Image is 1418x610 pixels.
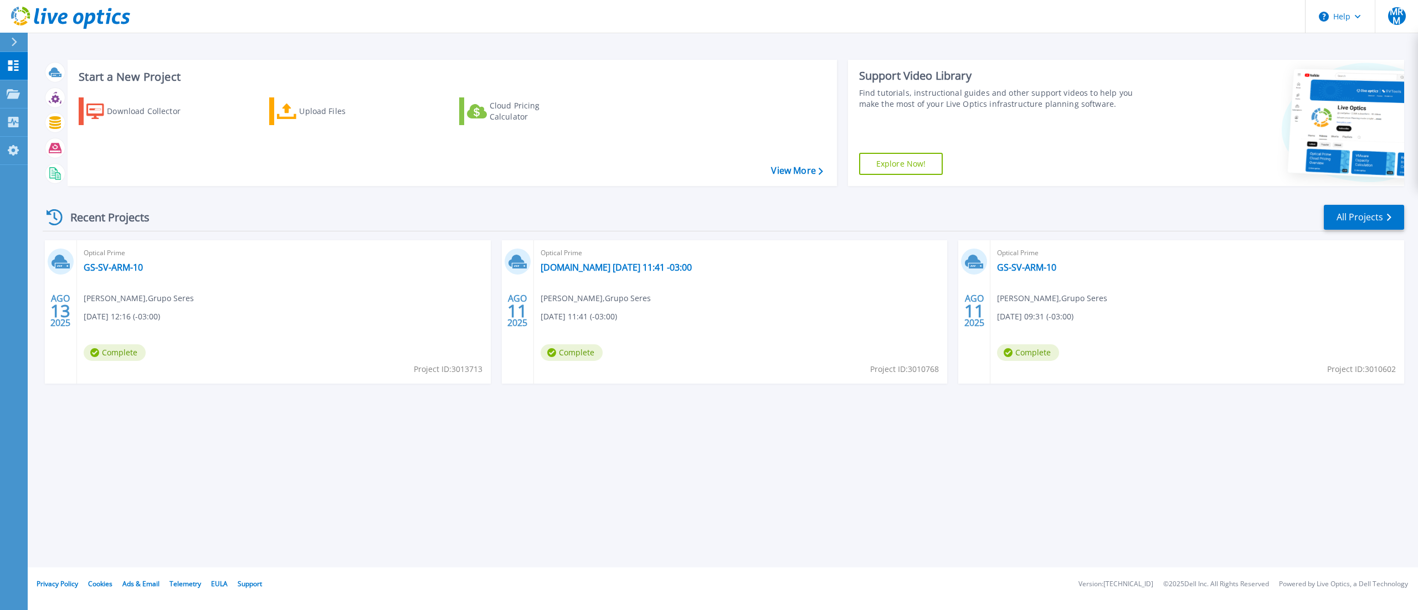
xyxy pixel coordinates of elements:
a: Upload Files [269,97,393,125]
span: 11 [964,306,984,316]
a: All Projects [1324,205,1404,230]
span: Complete [84,344,146,361]
span: Optical Prime [541,247,941,259]
a: Support [238,579,262,588]
a: GS-SV-ARM-10 [84,262,143,273]
h3: Start a New Project [79,71,823,83]
span: [DATE] 12:16 (-03:00) [84,311,160,323]
div: Download Collector [107,100,196,122]
span: Complete [997,344,1059,361]
span: 13 [50,306,70,316]
span: Optical Prime [997,247,1398,259]
a: Cookies [88,579,112,588]
span: Optical Prime [84,247,484,259]
span: [PERSON_NAME] , Grupo Seres [541,292,651,304]
a: Privacy Policy [37,579,78,588]
a: View More [771,166,823,176]
li: Version: [TECHNICAL_ID] [1078,581,1153,588]
a: GS-SV-ARM-10 [997,262,1056,273]
div: Support Video Library [859,69,1147,83]
span: [PERSON_NAME] , Grupo Seres [997,292,1107,304]
span: 11 [507,306,527,316]
div: Find tutorials, instructional guides and other support videos to help you make the most of your L... [859,87,1147,110]
span: Complete [541,344,603,361]
span: [DATE] 11:41 (-03:00) [541,311,617,323]
span: Project ID: 3010768 [870,363,939,375]
a: Explore Now! [859,153,943,175]
a: [DOMAIN_NAME] [DATE] 11:41 -03:00 [541,262,692,273]
div: AGO 2025 [507,291,528,331]
a: Download Collector [79,97,202,125]
span: Project ID: 3013713 [414,363,482,375]
span: [DATE] 09:31 (-03:00) [997,311,1073,323]
a: Ads & Email [122,579,160,588]
div: Recent Projects [43,204,165,231]
a: EULA [211,579,228,588]
div: AGO 2025 [50,291,71,331]
a: Cloud Pricing Calculator [459,97,583,125]
div: AGO 2025 [964,291,985,331]
div: Cloud Pricing Calculator [490,100,578,122]
div: Upload Files [299,100,388,122]
a: Telemetry [169,579,201,588]
li: © 2025 Dell Inc. All Rights Reserved [1163,581,1269,588]
span: Project ID: 3010602 [1327,363,1396,375]
li: Powered by Live Optics, a Dell Technology [1279,581,1408,588]
span: [PERSON_NAME] , Grupo Seres [84,292,194,304]
span: MRM [1388,7,1406,25]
